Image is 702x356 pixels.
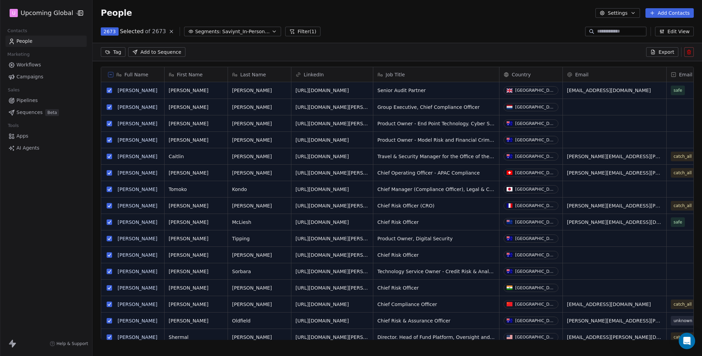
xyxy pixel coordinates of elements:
[5,142,87,154] a: AI Agents
[118,236,157,241] a: [PERSON_NAME]
[232,219,287,226] span: McLiesh
[515,105,555,110] div: [GEOGRAPHIC_DATA]
[295,302,349,307] a: [URL][DOMAIN_NAME]
[515,170,555,175] div: [GEOGRAPHIC_DATA]
[4,49,33,60] span: Marketing
[232,301,287,308] span: [PERSON_NAME]
[118,334,157,340] a: [PERSON_NAME]
[515,236,555,241] div: [GEOGRAPHIC_DATA]
[515,88,555,93] div: [GEOGRAPHIC_DATA]
[228,67,291,82] div: Last Name
[118,88,157,93] a: [PERSON_NAME]
[377,120,495,127] span: Product Owner - End Point Technology. Cyber Security Technology
[169,169,223,176] span: [PERSON_NAME]
[169,186,223,193] span: Tomoko
[118,318,157,323] a: [PERSON_NAME]
[120,27,144,36] span: Selected
[232,284,287,291] span: [PERSON_NAME]
[655,27,694,36] button: Edit View
[595,8,640,18] button: Settings
[118,137,157,143] a: [PERSON_NAME]
[118,269,157,274] a: [PERSON_NAME]
[118,187,157,192] a: [PERSON_NAME]
[377,153,495,160] span: Travel & Security Manager for the Office of the CEO
[232,186,287,193] span: Kondo
[295,137,349,143] a: [URL][DOMAIN_NAME]
[5,95,87,106] a: Pipelines
[128,47,185,57] button: Add to Sequence
[169,202,223,209] span: [PERSON_NAME]
[377,301,495,308] span: Chief Compliance Officer
[291,67,373,82] div: LinkedIn
[118,104,157,110] a: [PERSON_NAME]
[50,341,88,346] a: Help & Support
[222,28,270,35] span: Saviynt_In-Person Event_Sept & [DATE] ([GEOGRAPHIC_DATA])
[232,120,287,127] span: [PERSON_NAME]
[515,253,555,257] div: [GEOGRAPHIC_DATA]
[674,317,692,324] span: unknown
[377,284,495,291] span: Chief Risk Officer
[145,27,166,36] span: of 2673
[658,49,674,55] span: Export
[16,97,38,104] span: Pipelines
[373,67,499,82] div: Job Title
[295,236,389,241] a: [URL][DOMAIN_NAME][PERSON_NAME]
[295,285,389,291] a: [URL][DOMAIN_NAME][PERSON_NAME]
[515,302,555,307] div: [GEOGRAPHIC_DATA]
[377,334,495,341] span: Director. Head of Fund Platform, Oversight and Governance Australia (COO)
[104,28,116,35] span: 2673
[232,202,287,209] span: [PERSON_NAME]
[567,87,662,94] span: [EMAIL_ADDRESS][DOMAIN_NAME]
[377,186,495,193] span: Chief Manager (Compliance Officer), Legal & Compliance
[567,317,662,324] span: [PERSON_NAME][EMAIL_ADDRESS][PERSON_NAME][DOMAIN_NAME]
[16,38,33,45] span: People
[101,27,119,36] button: 2673
[118,203,157,208] a: [PERSON_NAME]
[377,219,495,226] span: Chief Risk Officer
[679,333,695,349] div: Open Intercom Messenger
[386,71,405,78] span: Job Title
[101,82,165,340] div: grid
[295,334,389,340] a: [URL][DOMAIN_NAME][PERSON_NAME]
[4,26,30,36] span: Contacts
[575,71,589,78] span: Email
[16,144,39,152] span: AI Agents
[295,170,389,176] a: [URL][DOMAIN_NAME][PERSON_NAME]
[169,219,223,226] span: [PERSON_NAME]
[101,8,132,18] span: People
[674,202,692,209] span: catch_all
[118,154,157,159] a: [PERSON_NAME]
[512,71,531,78] span: Country
[515,335,555,340] div: [GEOGRAPHIC_DATA]
[8,7,73,19] button: UUpcoming Global
[169,137,223,143] span: [PERSON_NAME]
[563,67,666,82] div: Email
[5,120,22,131] span: Tools
[515,269,555,274] div: [GEOGRAPHIC_DATA]
[169,104,223,111] span: [PERSON_NAME]
[232,87,287,94] span: [PERSON_NAME]
[232,317,287,324] span: Oldfield
[169,235,223,242] span: [PERSON_NAME]
[101,47,125,57] button: Tag
[232,252,287,258] span: [PERSON_NAME]
[295,318,349,323] a: [URL][DOMAIN_NAME]
[5,59,87,71] a: Workflows
[101,67,164,82] div: Full Name
[645,8,694,18] button: Add Contacts
[141,49,181,55] span: Add to Sequence
[118,121,157,126] a: [PERSON_NAME]
[499,67,562,82] div: Country
[377,137,495,143] span: Product Owner - Model Risk and Financial Crime Compliance Solutions
[113,49,121,55] span: Tag
[295,252,389,258] a: [URL][DOMAIN_NAME][PERSON_NAME]
[57,341,88,346] span: Help & Support
[232,169,287,176] span: [PERSON_NAME]
[169,87,223,94] span: [PERSON_NAME]
[232,334,287,341] span: [PERSON_NAME]
[169,334,223,341] span: Shermal
[515,121,555,126] div: [GEOGRAPHIC_DATA]
[674,87,682,94] span: safe
[515,154,555,159] div: [GEOGRAPHIC_DATA]
[674,153,692,160] span: catch_all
